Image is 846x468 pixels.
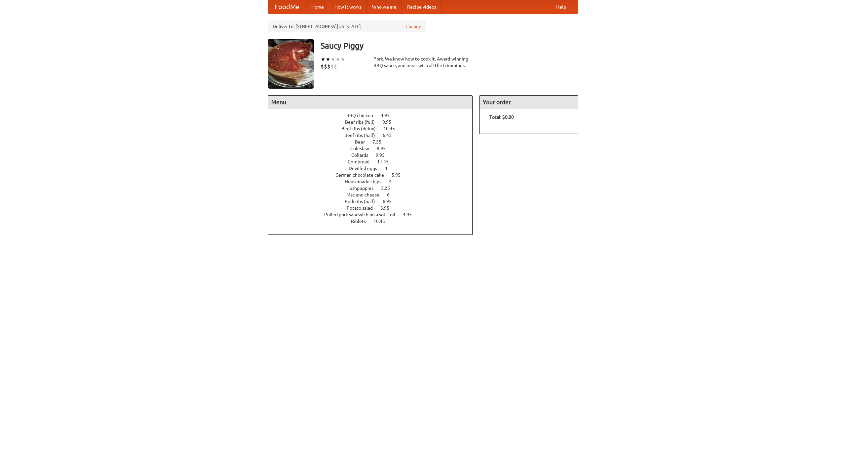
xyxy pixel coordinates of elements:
a: Pork ribs (half) 6.95 [345,199,404,204]
span: Potato salad [347,205,379,211]
li: ★ [340,56,345,63]
a: Home [306,0,329,14]
a: Potato salad 3.95 [347,205,402,211]
span: 9.95 [382,119,398,125]
a: Beef ribs (half) 6.45 [344,133,404,138]
span: 4.95 [381,113,396,118]
span: BBQ chicken [346,113,380,118]
a: Pulled pork sandwich on a soft roll 4.95 [324,212,424,217]
a: Coleslaw 8.95 [350,146,398,151]
a: Help [551,0,571,14]
a: BBQ chicken 4.95 [346,113,402,118]
span: Pulled pork sandwich on a soft roll [324,212,402,217]
span: German chocolate cake [335,172,391,178]
li: $ [327,63,330,70]
li: ★ [335,56,340,63]
span: Beef ribs (half) [344,133,382,138]
a: Change [405,23,421,30]
a: Housemade chips 4 [345,179,404,184]
span: 9.95 [376,152,391,158]
span: Beer [355,139,371,145]
a: Cornbread 11.45 [348,159,401,164]
b: Total: $0.00 [489,114,514,120]
span: 11.45 [377,159,395,164]
h4: Your order [480,96,578,109]
li: ★ [321,56,326,63]
a: German chocolate cake 5.95 [335,172,413,178]
a: Collards 9.95 [351,152,397,158]
span: Housemade chips [345,179,388,184]
span: Devilled eggs [349,166,384,171]
a: How it works [329,0,367,14]
a: Beef ribs (delux) 10.45 [341,126,407,131]
span: 4.95 [403,212,418,217]
a: Beef ribs (full) 9.95 [345,119,404,125]
a: Recipe videos [402,0,442,14]
a: FoodMe [268,0,306,14]
span: Cornbread [348,159,376,164]
a: Devilled eggs 4 [349,166,400,171]
li: $ [334,63,337,70]
span: 3.25 [381,186,397,191]
li: ★ [330,56,335,63]
span: Collards [351,152,375,158]
span: 10.45 [373,219,392,224]
span: Beef ribs (delux) [341,126,382,131]
div: Pork. We know how to cook it. Award-winning BBQ sauce, and meat with all the trimmings. [373,56,473,69]
span: 6.45 [383,133,398,138]
a: Mac and cheese 6 [346,192,402,197]
li: $ [324,63,327,70]
a: Beer 7.55 [355,139,394,145]
span: Coleslaw [350,146,376,151]
span: 4 [385,166,394,171]
h4: Menu [268,96,472,109]
span: 6 [387,192,396,197]
span: 3.95 [380,205,396,211]
li: $ [330,63,334,70]
span: Hushpuppies [346,186,380,191]
span: 4 [389,179,398,184]
a: Who we are [367,0,402,14]
span: 5.95 [392,172,407,178]
span: 6.95 [383,199,398,204]
span: 7.55 [372,139,388,145]
span: Pork ribs (half) [345,199,382,204]
li: $ [321,63,324,70]
img: angular.jpg [268,39,314,89]
span: 10.45 [383,126,402,131]
span: Riblets [351,219,372,224]
div: Deliver to: [STREET_ADDRESS][US_STATE] [268,21,426,32]
span: 8.95 [377,146,392,151]
a: Riblets 10.45 [351,219,397,224]
a: Hushpuppies 3.25 [346,186,402,191]
h3: Saucy Piggy [321,39,578,52]
span: Beef ribs (full) [345,119,381,125]
li: ★ [326,56,330,63]
span: Mac and cheese [346,192,386,197]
